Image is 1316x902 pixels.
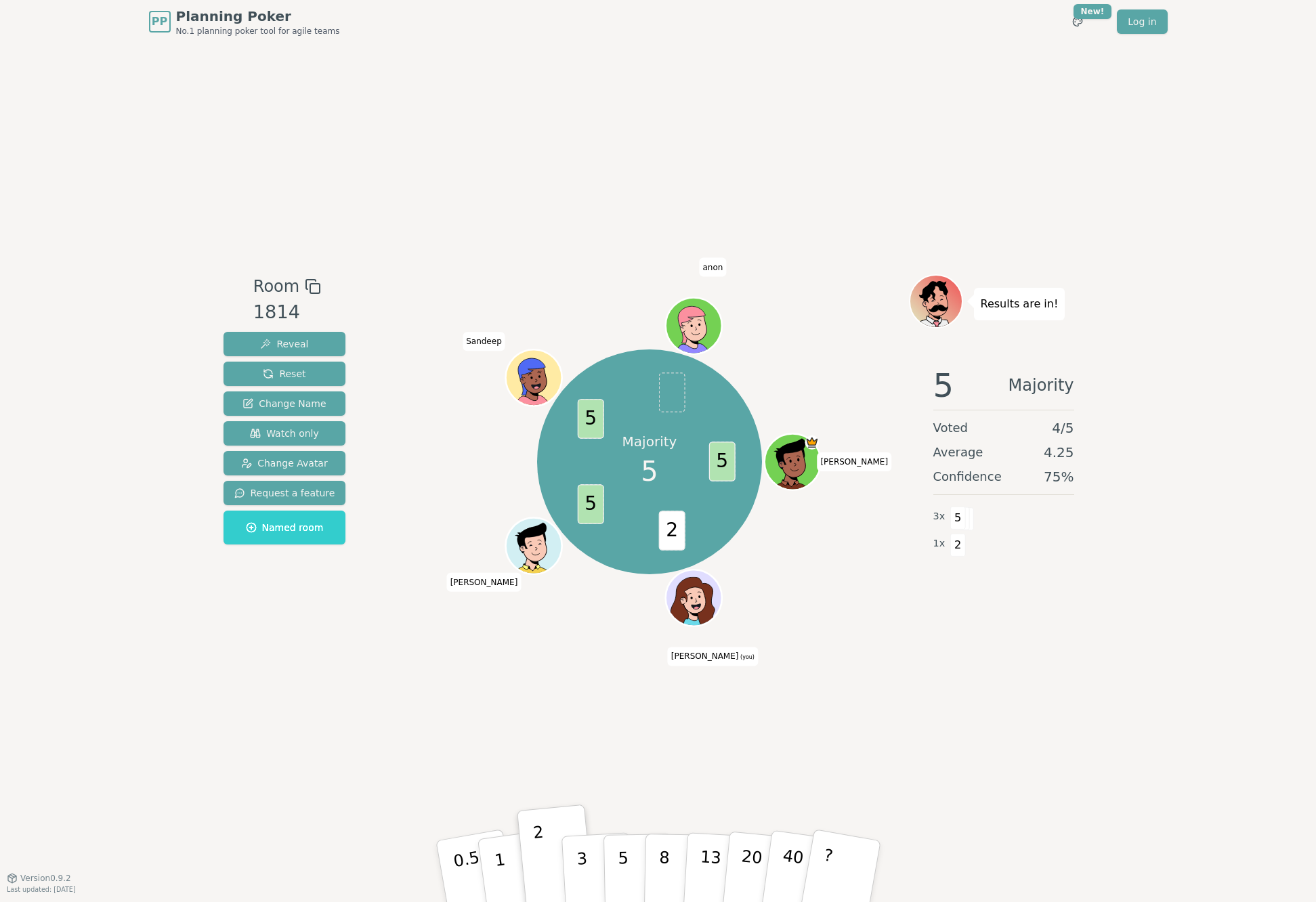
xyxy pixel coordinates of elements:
[641,451,658,492] span: 5
[253,299,321,326] div: 1814
[933,536,946,551] span: 1 x
[981,295,1059,314] p: Results are in!
[578,485,604,525] span: 5
[241,456,328,470] span: Change Avatar
[950,507,966,530] span: 5
[242,397,326,410] span: Change Name
[224,511,346,544] button: Named room
[933,467,1002,486] span: Confidence
[20,873,71,884] span: Version 0.9.2
[447,572,522,591] span: Click to change your name
[152,14,167,30] span: PP
[1044,467,1074,486] span: 75 %
[667,572,720,624] button: Click to change your avatar
[224,332,346,356] button: Reveal
[234,486,335,500] span: Request a feature
[7,886,76,893] span: Last updated: [DATE]
[260,337,308,351] span: Reveal
[1074,4,1112,19] div: New!
[250,427,319,440] span: Watch only
[1065,9,1090,34] button: New!
[7,873,71,884] button: Version0.9.2
[224,391,346,416] button: Change Name
[933,418,969,437] span: Voted
[578,399,604,439] span: 5
[933,509,946,524] span: 3 x
[1044,443,1074,462] span: 4.25
[709,442,736,482] span: 5
[950,534,966,557] span: 2
[933,369,954,402] span: 5
[933,443,983,462] span: Average
[805,435,819,450] span: Evan is the host
[1052,418,1074,437] span: 4 / 5
[253,274,299,299] span: Room
[668,647,758,666] span: Click to change your name
[224,421,346,446] button: Watch only
[817,452,891,471] span: Click to change your name
[149,7,340,37] a: PPPlanning PokerNo.1 planning poker tool for agile teams
[176,26,340,37] span: No.1 planning poker tool for agile teams
[463,332,505,351] span: Click to change your name
[176,7,340,26] span: Planning Poker
[1009,369,1074,402] span: Majority
[699,257,726,276] span: Click to change your name
[263,367,305,381] span: Reset
[622,432,677,451] p: Majority
[246,521,324,534] span: Named room
[659,511,685,551] span: 2
[532,823,549,897] p: 2
[224,451,346,475] button: Change Avatar
[1117,9,1167,34] a: Log in
[224,481,346,505] button: Request a feature
[738,654,755,660] span: (you)
[224,362,346,386] button: Reset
